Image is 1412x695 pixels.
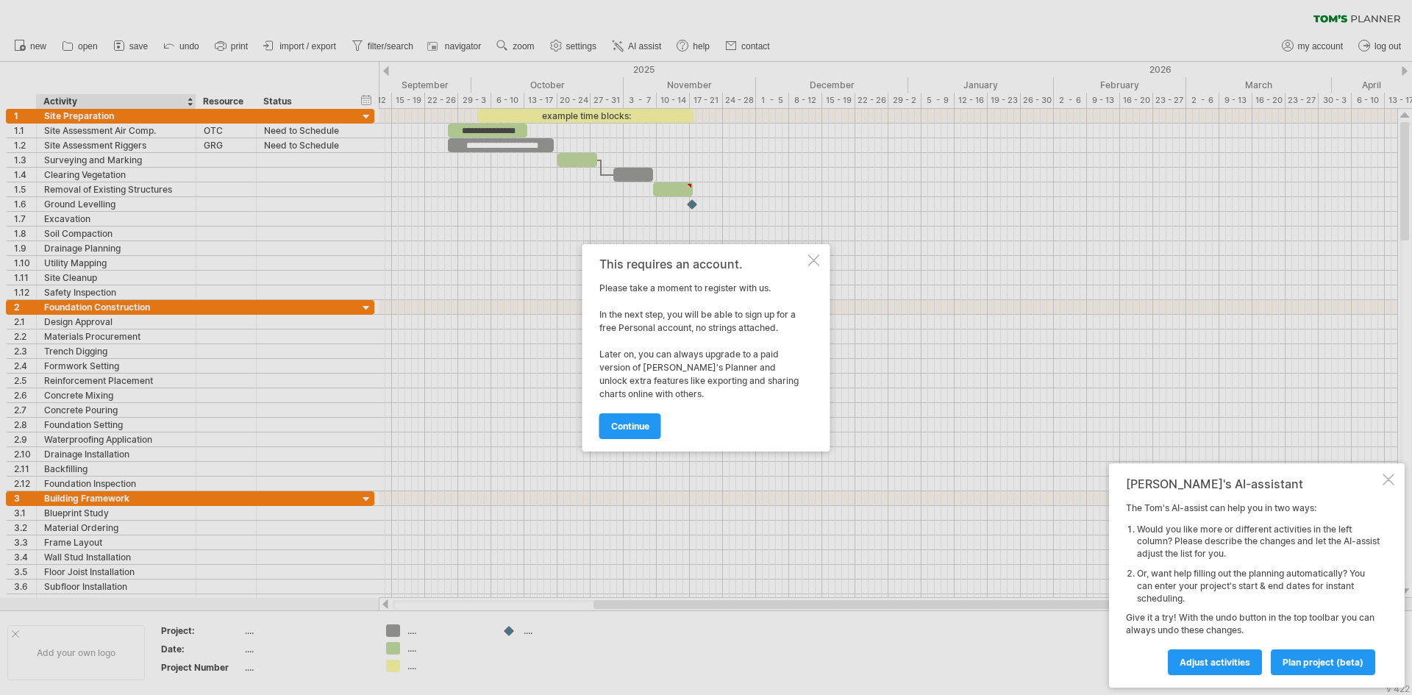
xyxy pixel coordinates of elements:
span: Adjust activities [1180,657,1250,668]
span: plan project (beta) [1283,657,1363,668]
a: continue [599,413,661,439]
a: plan project (beta) [1271,649,1375,675]
div: This requires an account. [599,257,805,271]
div: Please take a moment to register with us. In the next step, you will be able to sign up for a fre... [599,257,805,438]
span: continue [611,421,649,432]
div: [PERSON_NAME]'s AI-assistant [1126,477,1380,491]
li: Would you like more or different activities in the left column? Please describe the changes and l... [1137,524,1380,560]
a: Adjust activities [1168,649,1262,675]
div: The Tom's AI-assist can help you in two ways: Give it a try! With the undo button in the top tool... [1126,502,1380,674]
li: Or, want help filling out the planning automatically? You can enter your project's start & end da... [1137,568,1380,605]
